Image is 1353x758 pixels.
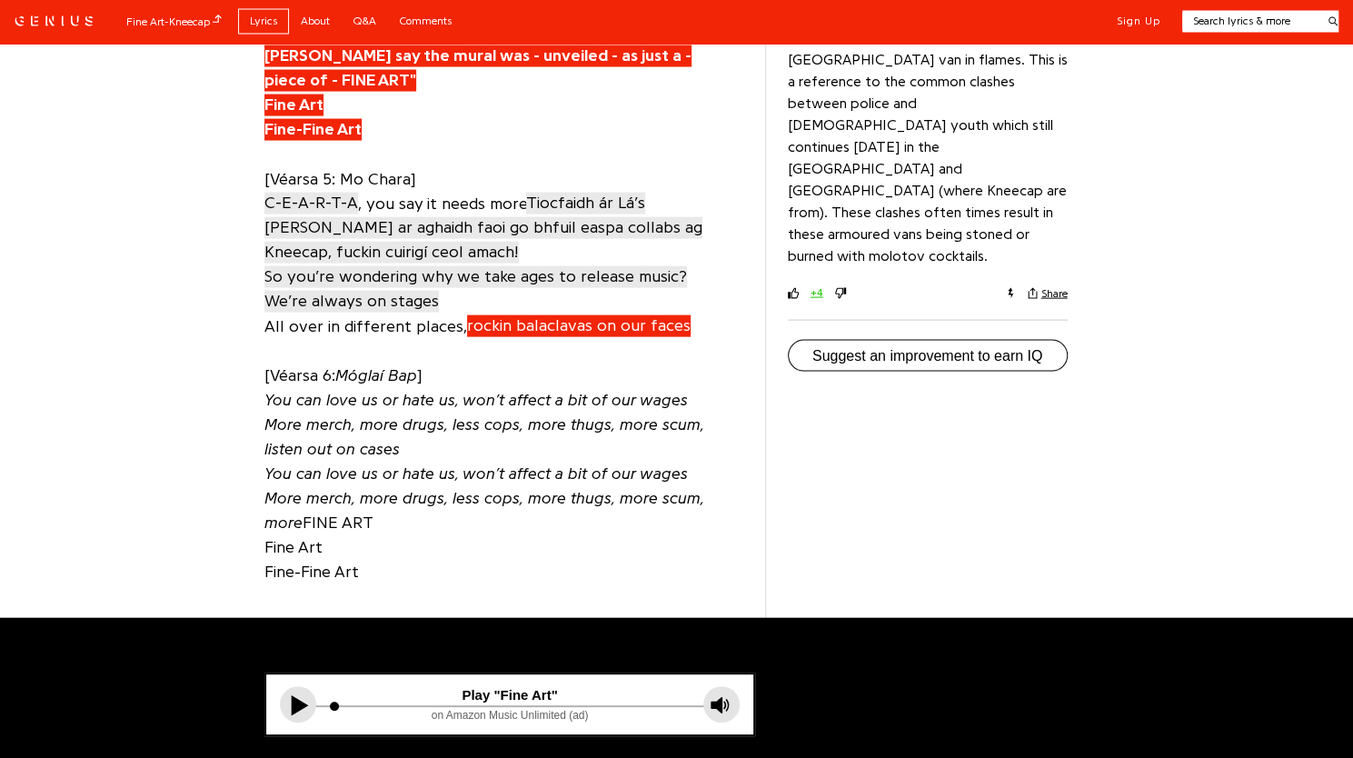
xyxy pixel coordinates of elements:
i: You can love us or hate us, won’t affect a bit of our wages More merch, more drugs, less cops, mo... [264,392,704,531]
input: Search lyrics & more [1182,14,1318,29]
a: C-E-A-R-T-A [264,192,358,216]
a: So you’re wondering why we take ages to release music? We’re always on stages [264,265,687,314]
span: [PERSON_NAME] ar aghaidh faoi go bhfuil easpa collabs ag Kneecap, fuckin cuirigí ceol amach! [264,217,702,264]
span: Share [1041,287,1068,300]
button: Suggest an improvement to earn IQ [788,340,1068,373]
a: [PERSON_NAME] ar aghaidh faoi go bhfuil easpa collabs ag Kneecap, fuckin cuirigí ceol amach! [264,216,702,265]
div: Fine Art - Kneecap [126,13,222,30]
iframe: Tonefuse player [266,674,753,734]
span: rockin balaclavas on our faces [467,315,691,337]
button: +4 [810,285,824,301]
button: Tweet this Song [390,628,504,659]
span: So you’re wondering why we take ages to release music? We’re always on stages [264,266,687,313]
button: Sign Up [1117,15,1160,29]
button: Share [1028,287,1068,300]
button: Post this Song on Facebook [264,628,379,659]
span: Tiocfaidh ár Lá’s [526,193,645,214]
button: Embed [641,628,755,659]
a: Q&A [342,9,388,34]
a: Lyrics [238,9,289,34]
svg: upvote [788,288,799,299]
span: C-E-A-R-T-A [264,193,358,214]
a: Comments [388,9,463,34]
a: About [289,9,342,34]
a: Tiocfaidh ár Lá’s [526,192,645,216]
iframe: Advertisement [791,391,1064,618]
svg: downvote [835,288,846,299]
i: Móglaí Bap [335,367,417,384]
a: rockin balaclavas on our faces [467,314,691,339]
